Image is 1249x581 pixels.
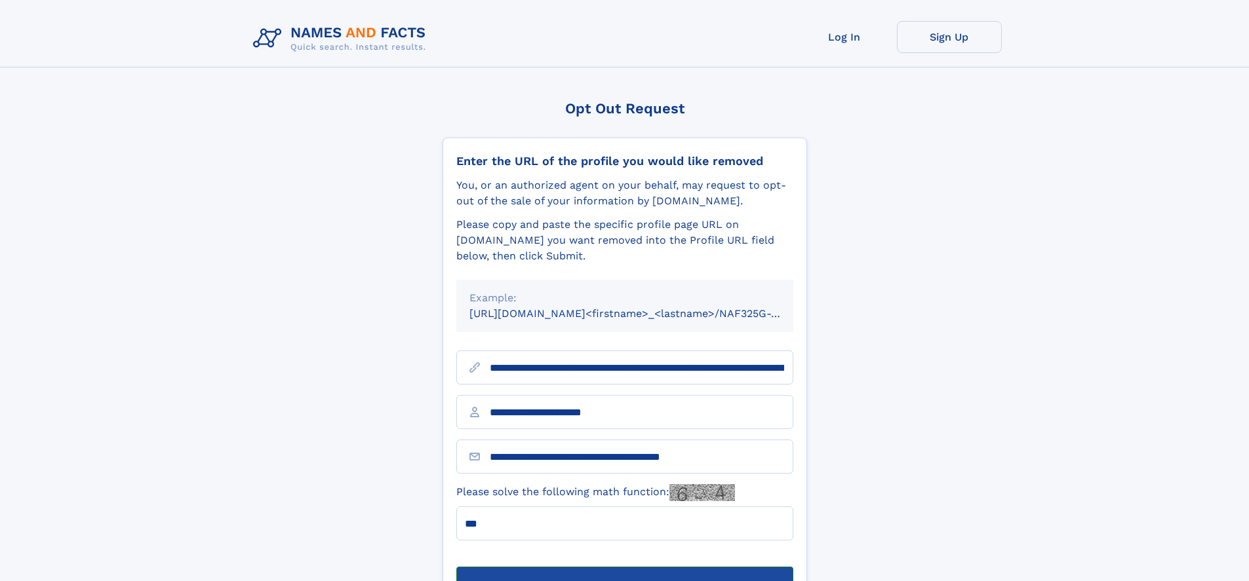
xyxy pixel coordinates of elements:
[248,21,437,56] img: Logo Names and Facts
[443,100,807,117] div: Opt Out Request
[456,154,793,168] div: Enter the URL of the profile you would like removed
[792,21,897,53] a: Log In
[456,178,793,209] div: You, or an authorized agent on your behalf, may request to opt-out of the sale of your informatio...
[456,484,735,501] label: Please solve the following math function:
[897,21,1002,53] a: Sign Up
[469,290,780,306] div: Example:
[469,307,818,320] small: [URL][DOMAIN_NAME]<firstname>_<lastname>/NAF325G-xxxxxxxx
[456,217,793,264] div: Please copy and paste the specific profile page URL on [DOMAIN_NAME] you want removed into the Pr...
